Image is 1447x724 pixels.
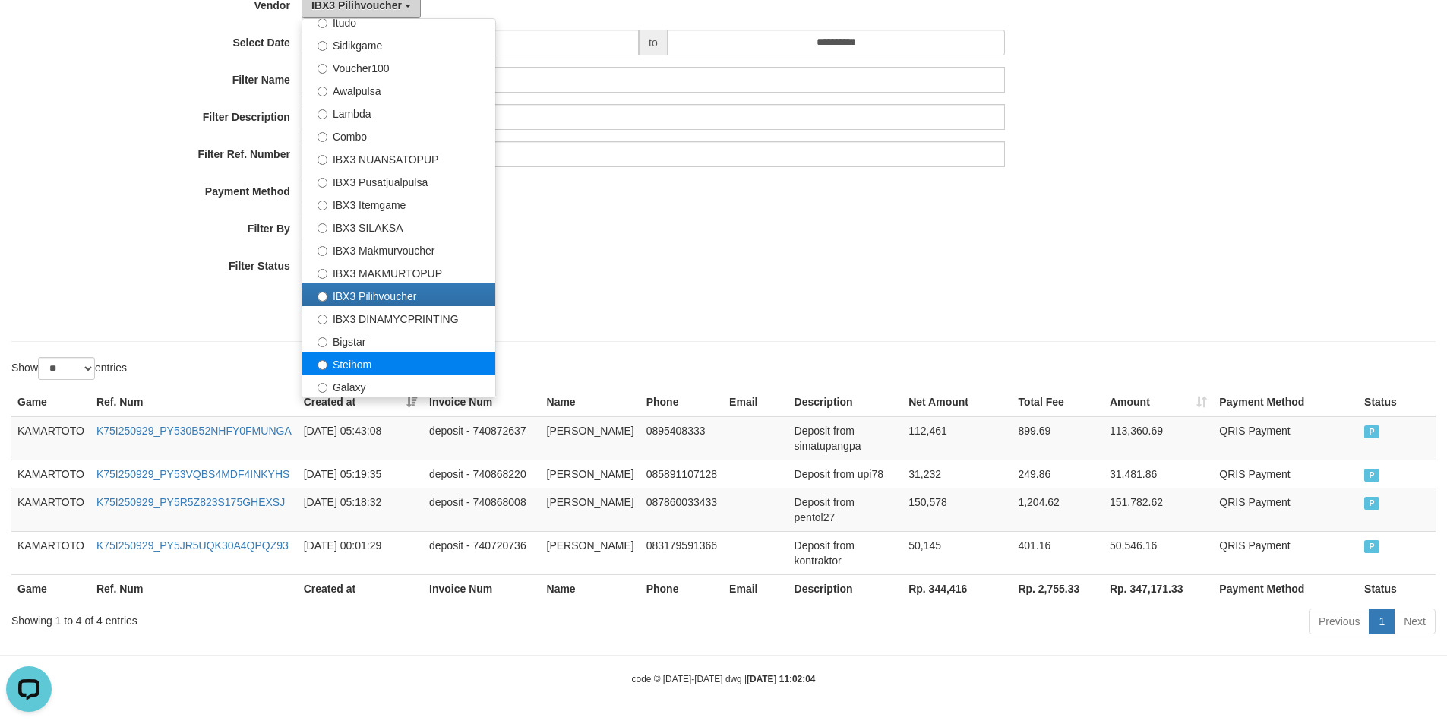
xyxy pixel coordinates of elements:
td: [PERSON_NAME] [541,460,640,488]
td: deposit - 740868220 [423,460,541,488]
td: Deposit from upi78 [788,460,903,488]
span: PAID [1364,540,1379,553]
input: Itudo [318,18,327,28]
label: IBX3 SILAKSA [302,215,495,238]
label: IBX3 NUANSATOPUP [302,147,495,169]
td: [PERSON_NAME] [541,531,640,574]
th: Status [1358,388,1436,416]
th: Created at: activate to sort column ascending [298,388,423,416]
span: PAID [1364,469,1379,482]
td: 151,782.62 [1104,488,1213,531]
label: Itudo [302,10,495,33]
th: Amount: activate to sort column ascending [1104,388,1213,416]
th: Rp. 347,171.33 [1104,574,1213,602]
th: Name [541,574,640,602]
label: Combo [302,124,495,147]
td: deposit - 740868008 [423,488,541,531]
th: Email [723,574,788,602]
label: IBX3 DINAMYCPRINTING [302,306,495,329]
input: Voucher100 [318,64,327,74]
span: to [639,30,668,55]
label: Awalpulsa [302,78,495,101]
td: KAMARTOTO [11,460,90,488]
th: Phone [640,388,723,416]
a: K75I250929_PY5JR5UQK30A4QPQZ93 [96,539,289,552]
a: Next [1394,609,1436,634]
th: Ref. Num [90,388,298,416]
th: Game [11,388,90,416]
th: Description [788,388,903,416]
th: Payment Method [1213,388,1358,416]
label: IBX3 Pusatjualpulsa [302,169,495,192]
input: Steihom [318,360,327,370]
input: IBX3 SILAKSA [318,223,327,233]
th: Rp. 344,416 [902,574,1012,602]
td: [DATE] 05:19:35 [298,460,423,488]
td: QRIS Payment [1213,531,1358,574]
input: IBX3 NUANSATOPUP [318,155,327,165]
input: Awalpulsa [318,87,327,96]
label: Bigstar [302,329,495,352]
td: Deposit from kontraktor [788,531,903,574]
input: IBX3 MAKMURTOPUP [318,269,327,279]
label: Voucher100 [302,55,495,78]
input: Galaxy [318,383,327,393]
th: Ref. Num [90,574,298,602]
td: Deposit from simatupangpa [788,416,903,460]
input: Bigstar [318,337,327,347]
td: KAMARTOTO [11,488,90,531]
td: 401.16 [1012,531,1104,574]
a: K75I250929_PY5R5Z823S175GHEXSJ [96,496,285,508]
button: Open LiveChat chat widget [6,6,52,52]
td: 1,204.62 [1012,488,1104,531]
span: PAID [1364,425,1379,438]
td: Deposit from pentol27 [788,488,903,531]
a: K75I250929_PY530B52NHFY0FMUNGA [96,425,292,437]
td: 50,546.16 [1104,531,1213,574]
td: 249.86 [1012,460,1104,488]
strong: [DATE] 11:02:04 [747,674,815,684]
td: 31,481.86 [1104,460,1213,488]
th: Phone [640,574,723,602]
td: [DATE] 05:18:32 [298,488,423,531]
input: IBX3 Itemgame [318,201,327,210]
th: Total Fee [1012,388,1104,416]
small: code © [DATE]-[DATE] dwg | [632,674,816,684]
th: Status [1358,574,1436,602]
td: QRIS Payment [1213,488,1358,531]
th: Invoice Num [423,388,541,416]
a: 1 [1369,609,1395,634]
td: 113,360.69 [1104,416,1213,460]
label: Steihom [302,352,495,375]
a: K75I250929_PY53VQBS4MDF4INKYHS [96,468,289,480]
th: Net Amount [902,388,1012,416]
td: deposit - 740872637 [423,416,541,460]
label: IBX3 Itemgame [302,192,495,215]
th: Payment Method [1213,574,1358,602]
label: IBX3 Pilihvoucher [302,283,495,306]
label: Lambda [302,101,495,124]
th: Email [723,388,788,416]
td: 112,461 [902,416,1012,460]
input: Lambda [318,109,327,119]
input: IBX3 Pilihvoucher [318,292,327,302]
th: Rp. 2,755.33 [1012,574,1104,602]
td: KAMARTOTO [11,531,90,574]
th: Created at [298,574,423,602]
td: [PERSON_NAME] [541,416,640,460]
td: 085891107128 [640,460,723,488]
label: IBX3 Makmurvoucher [302,238,495,261]
span: PAID [1364,497,1379,510]
input: IBX3 Makmurvoucher [318,246,327,256]
td: 0895408333 [640,416,723,460]
td: 31,232 [902,460,1012,488]
label: Galaxy [302,375,495,397]
td: KAMARTOTO [11,416,90,460]
td: 087860033433 [640,488,723,531]
select: Showentries [38,357,95,380]
label: Sidikgame [302,33,495,55]
td: [DATE] 05:43:08 [298,416,423,460]
input: Combo [318,132,327,142]
th: Name [541,388,640,416]
td: 150,578 [902,488,1012,531]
